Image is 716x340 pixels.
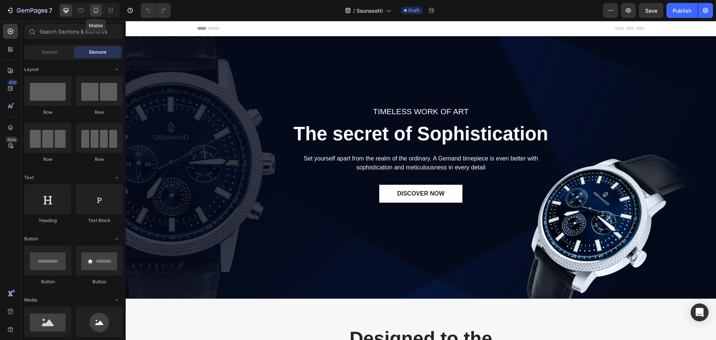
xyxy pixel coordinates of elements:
[3,3,56,18] button: 7
[111,233,123,245] span: Toggle open
[111,294,123,306] span: Toggle open
[76,278,123,285] div: Button
[7,79,18,85] div: 450
[166,133,425,151] p: Set yourself apart from the realm of the ordinary. A Gemand timepiece is even better with sophist...
[126,21,716,340] iframe: Design area
[691,303,709,321] div: Open Intercom Messenger
[254,164,337,182] button: DISCOVER NOW
[24,24,123,39] input: Search Sections & Elements
[76,109,123,116] div: Row
[639,3,663,18] button: Save
[271,168,319,177] div: DISCOVER NOW
[41,49,57,56] span: Section
[666,3,698,18] button: Publish
[24,156,71,163] div: Row
[24,217,71,224] div: Heading
[24,278,71,285] div: Button
[24,297,37,303] span: Media
[6,137,18,143] div: Beta
[353,7,355,15] span: /
[645,7,657,14] span: Save
[141,3,171,18] div: Undo/Redo
[24,109,71,116] div: Row
[24,66,39,73] span: Layout
[166,85,425,97] p: TIMELESS WORK OF ART
[408,7,420,14] span: Draft
[166,101,425,125] p: The secret of Sophistication
[673,7,691,15] div: Publish
[111,172,123,184] span: Toggle open
[89,49,106,56] span: Element
[111,63,123,75] span: Toggle open
[76,156,123,163] div: Row
[76,217,123,224] div: Text Block
[24,235,38,242] span: Button
[49,6,52,15] p: 7
[24,174,34,181] span: Text
[357,7,383,15] span: Saunasetti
